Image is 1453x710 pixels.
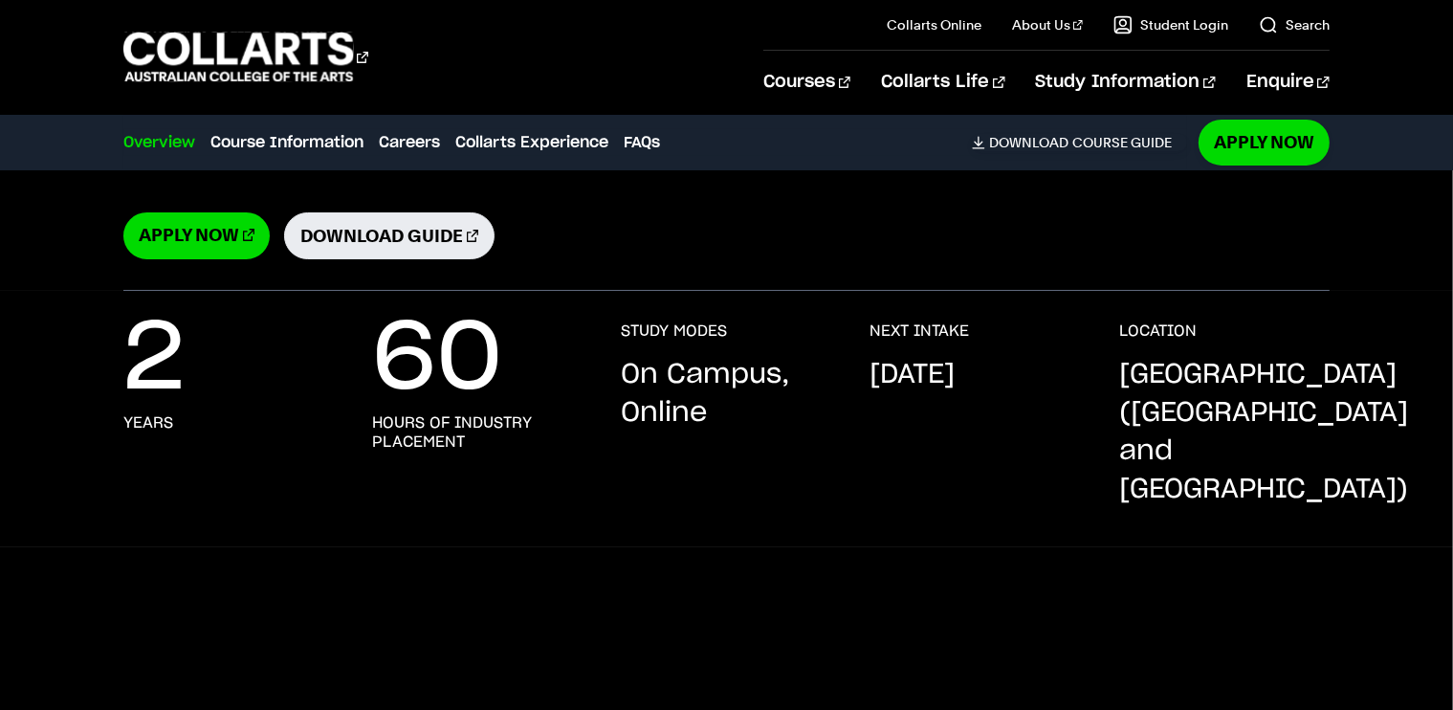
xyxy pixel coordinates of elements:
[621,356,831,433] p: On Campus, Online
[123,212,270,259] a: Apply Now
[1259,15,1330,34] a: Search
[1119,356,1408,509] p: [GEOGRAPHIC_DATA] ([GEOGRAPHIC_DATA] and [GEOGRAPHIC_DATA])
[1113,15,1228,34] a: Student Login
[763,51,850,114] a: Courses
[284,212,495,259] a: Download Guide
[1246,51,1330,114] a: Enquire
[887,15,981,34] a: Collarts Online
[881,51,1004,114] a: Collarts Life
[210,131,363,154] a: Course Information
[372,322,502,398] p: 60
[1199,120,1330,165] a: Apply Now
[1036,51,1216,114] a: Study Information
[989,134,1068,151] span: Download
[1012,15,1083,34] a: About Us
[621,322,727,341] h3: STUDY MODES
[123,322,185,398] p: 2
[372,413,583,452] h3: hours of industry placement
[379,131,440,154] a: Careers
[123,413,173,433] h3: years
[870,356,956,394] p: [DATE]
[123,131,195,154] a: Overview
[972,134,1187,151] a: DownloadCourse Guide
[123,30,368,84] div: Go to homepage
[1119,322,1197,341] h3: LOCATION
[455,131,608,154] a: Collarts Experience
[870,322,970,341] h3: NEXT INTAKE
[624,131,660,154] a: FAQs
